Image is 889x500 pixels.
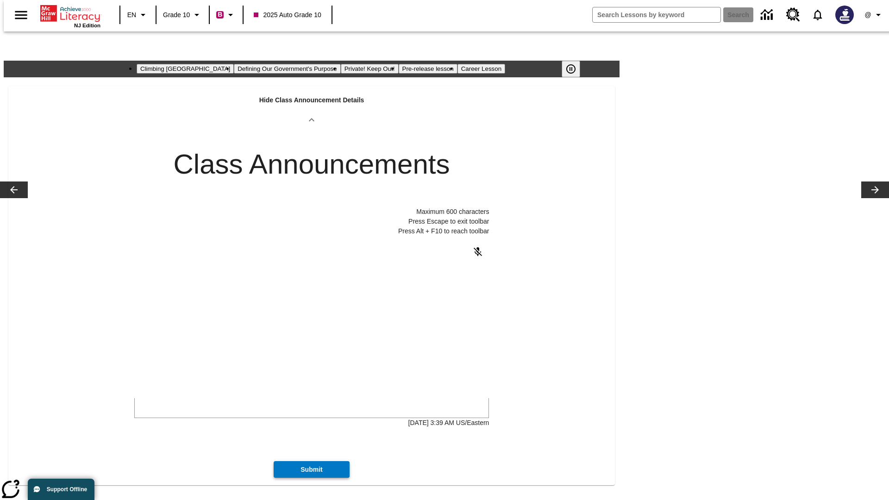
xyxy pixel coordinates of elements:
[806,3,830,27] a: Notifications
[173,148,450,181] h2: Class Announcements
[755,2,781,28] a: Data Center
[7,1,35,29] button: Open side menu
[4,7,119,15] a: Title for My Lessons [DATE] 13:11:41
[467,241,489,263] button: Click to activate and allow voice recognition
[134,226,489,236] p: Press Alt + F10 to reach toolbar
[274,461,350,478] button: Submit
[213,6,240,23] button: Boost Class color is violet red. Change class color
[123,6,153,23] button: Language: EN, Select a language
[8,86,615,125] div: Hide Class Announcement Details
[830,3,859,27] button: Select a new avatar
[74,23,100,28] span: NJ Edition
[781,2,806,27] a: Resource Center, Will open in new tab
[28,479,94,500] button: Support Offline
[40,4,100,23] a: Home
[163,10,190,20] span: Grade 10
[47,486,87,493] span: Support Offline
[457,64,505,74] button: Slide 5 Career Lesson
[399,64,457,74] button: Slide 4 Pre-release lesson
[134,207,489,217] p: Maximum 600 characters
[259,95,364,105] p: Hide Class Announcement Details
[234,64,340,74] button: Slide 2 Defining Our Government's Purpose
[137,64,234,74] button: Slide 1 Climbing Mount Tai
[408,418,489,428] p: [DATE] 3:39 AM US/Eastern
[593,7,720,22] input: search field
[40,3,100,28] div: Home
[159,6,206,23] button: Grade: Grade 10, Select a grade
[134,217,489,226] p: Press Escape to exit toolbar
[254,10,321,20] span: 2025 Auto Grade 10
[861,181,889,198] button: Lesson carousel, Next
[127,10,136,20] span: EN
[859,6,889,23] button: Profile/Settings
[8,125,615,486] div: Hide Class Announcement Details
[562,61,580,77] button: Pause
[4,7,135,16] body: Maximum 600 characters Press Escape to exit toolbar Press Alt + F10 to reach toolbar
[835,6,854,24] img: Avatar
[218,9,222,20] span: B
[864,10,871,20] span: @
[562,61,589,77] div: Pause
[341,64,399,74] button: Slide 3 Private! Keep Out!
